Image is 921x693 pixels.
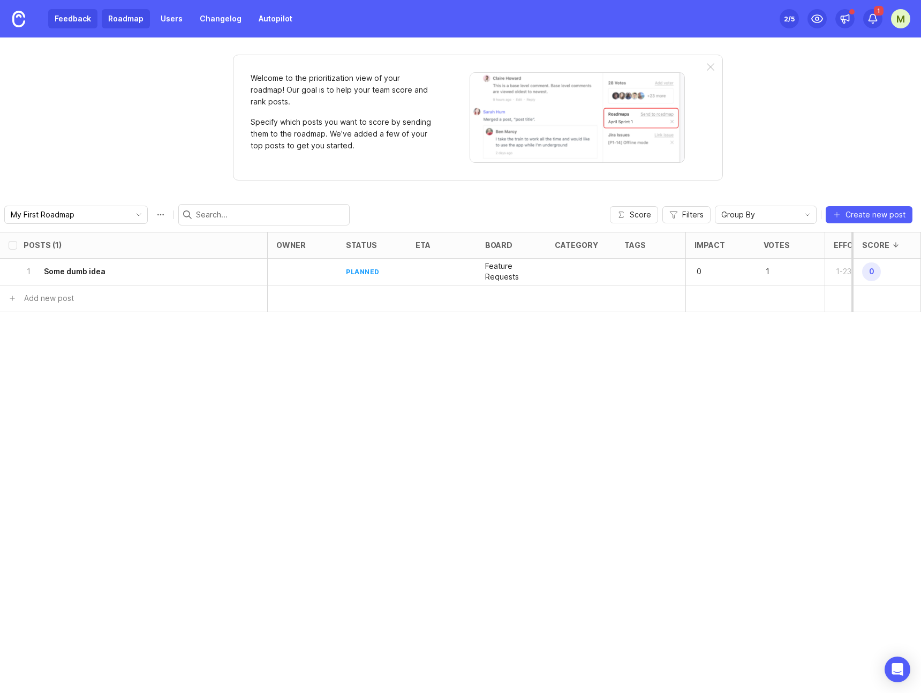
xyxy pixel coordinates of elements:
span: 1 [874,6,884,16]
span: Group By [721,209,755,221]
a: Autopilot [252,9,299,28]
div: status [346,241,377,249]
div: eta [416,241,431,249]
div: toggle menu [715,206,817,224]
p: Feature Requests [485,261,538,282]
div: category [555,241,598,249]
div: tags [624,241,646,249]
button: Create new post [826,206,912,223]
div: Effort [834,241,864,249]
button: Roadmap options [152,206,169,223]
div: owner [276,241,306,249]
span: 0 [862,262,881,281]
div: Add new post [24,292,74,304]
p: Specify which posts you want to score by sending them to the roadmap. We’ve added a few of your t... [251,116,433,152]
p: 1-233 [834,264,867,279]
div: Score [862,241,889,249]
button: Filters [662,206,711,223]
p: 1 [764,264,797,279]
h6: Some dumb idea [44,266,105,277]
img: Canny Home [12,11,25,27]
svg: toggle icon [799,210,816,219]
span: Score [630,209,651,220]
a: Users [154,9,189,28]
button: 2/5 [780,9,799,28]
div: Open Intercom Messenger [885,657,910,682]
span: Create new post [845,209,905,220]
div: board [485,241,512,249]
a: Roadmap [102,9,150,28]
svg: toggle icon [130,210,147,219]
img: When viewing a post, you can send it to a roadmap [470,72,685,163]
button: M [891,9,910,28]
div: Posts (1) [24,241,62,249]
p: Welcome to the prioritization view of your roadmap! Our goal is to help your team score and rank ... [251,72,433,108]
div: toggle menu [4,206,148,224]
button: 1Some dumb idea [24,259,237,285]
a: Changelog [193,9,248,28]
span: Filters [682,209,704,220]
button: Score [610,206,658,223]
p: 1 [24,266,33,277]
div: 2 /5 [784,11,795,26]
div: planned [346,267,380,276]
a: Feedback [48,9,97,28]
input: My First Roadmap [11,209,129,221]
div: Impact [694,241,725,249]
input: Search... [196,209,345,221]
p: 0 [694,264,728,279]
div: Votes [764,241,790,249]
